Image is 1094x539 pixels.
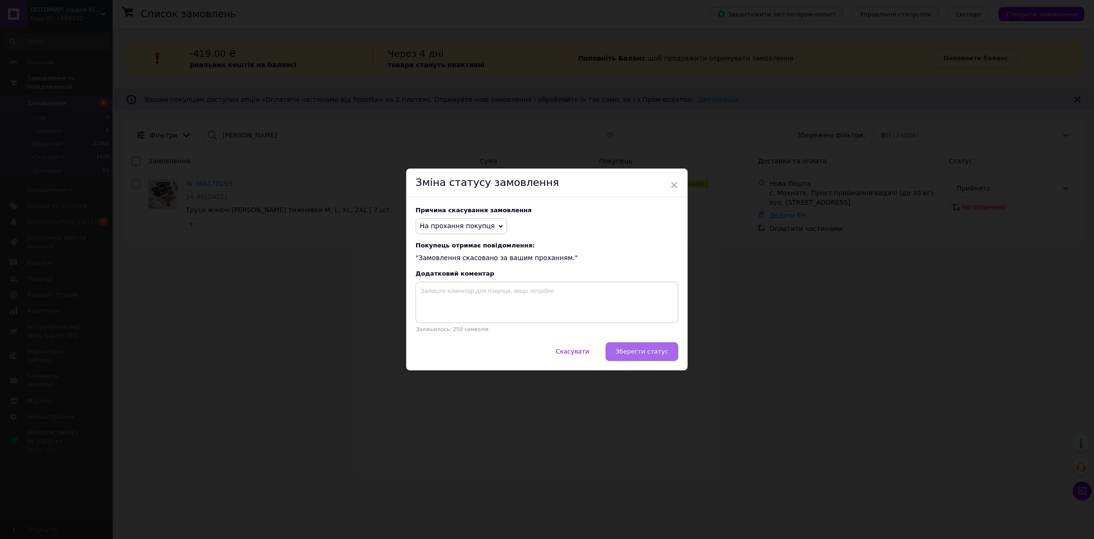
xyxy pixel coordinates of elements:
[420,222,495,230] span: На прохання покупця
[416,207,678,214] div: Причина скасування замовлення
[615,348,669,355] span: Зберегти статус
[416,326,678,332] p: Залишилось: 250 символів
[416,242,678,263] div: "Замовлення скасовано за вашим проханням."
[606,342,678,361] button: Зберегти статус
[416,242,678,249] span: Покупець отримає повідомлення:
[546,342,599,361] button: Скасувати
[670,177,678,193] span: ×
[406,169,688,197] div: Зміна статусу замовлення
[556,348,589,355] span: Скасувати
[416,270,678,277] div: Додатковий коментар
